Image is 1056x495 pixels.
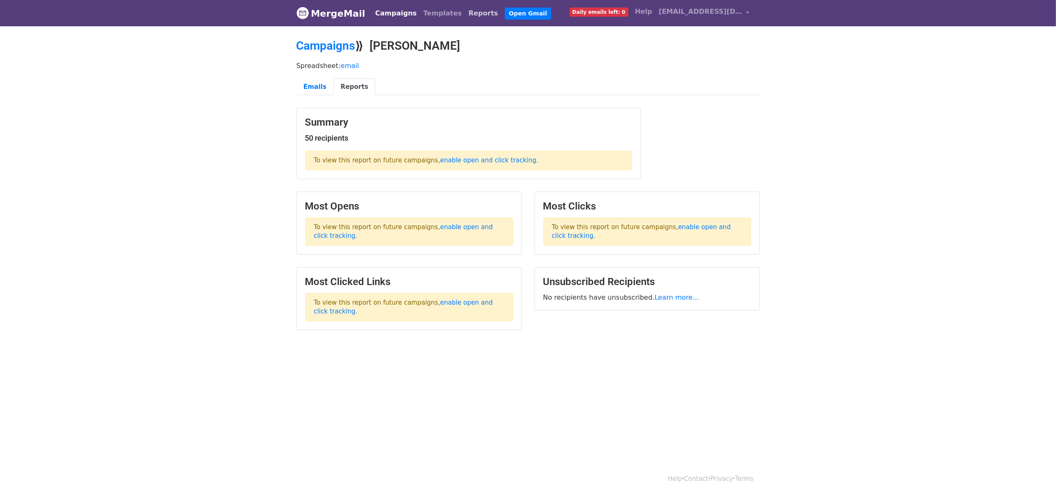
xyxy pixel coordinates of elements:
[341,62,359,70] a: email
[659,7,742,17] span: [EMAIL_ADDRESS][DOMAIN_NAME]
[305,293,513,321] p: To view this report on future campaigns, .
[305,116,632,129] h3: Summary
[656,3,753,23] a: [EMAIL_ADDRESS][DOMAIN_NAME]
[543,200,751,212] h3: Most Clicks
[296,39,355,53] a: Campaigns
[465,5,501,22] a: Reports
[296,39,760,53] h2: ⟫ [PERSON_NAME]
[372,5,420,22] a: Campaigns
[296,5,365,22] a: MergeMail
[305,217,513,246] p: To view this report on future campaigns, .
[505,8,551,20] a: Open Gmail
[296,7,309,19] img: MergeMail logo
[420,5,465,22] a: Templates
[632,3,656,20] a: Help
[305,134,632,143] h5: 50 recipients
[296,78,334,96] a: Emails
[710,475,733,482] a: Privacy
[305,200,513,212] h3: Most Opens
[440,157,536,164] a: enable open and click tracking
[305,276,513,288] h3: Most Clicked Links
[296,61,760,70] p: Spreadsheet:
[668,475,682,482] a: Help
[655,293,699,301] a: Learn more...
[334,78,375,96] a: Reports
[735,475,753,482] a: Terms
[566,3,632,20] a: Daily emails left: 0
[305,151,632,170] p: To view this report on future campaigns, .
[543,217,751,246] p: To view this report on future campaigns, .
[543,293,751,302] p: No recipients have unsubscribed.
[684,475,708,482] a: Contact
[543,276,751,288] h3: Unsubscribed Recipients
[1014,455,1056,495] iframe: Chat Widget
[570,8,628,17] span: Daily emails left: 0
